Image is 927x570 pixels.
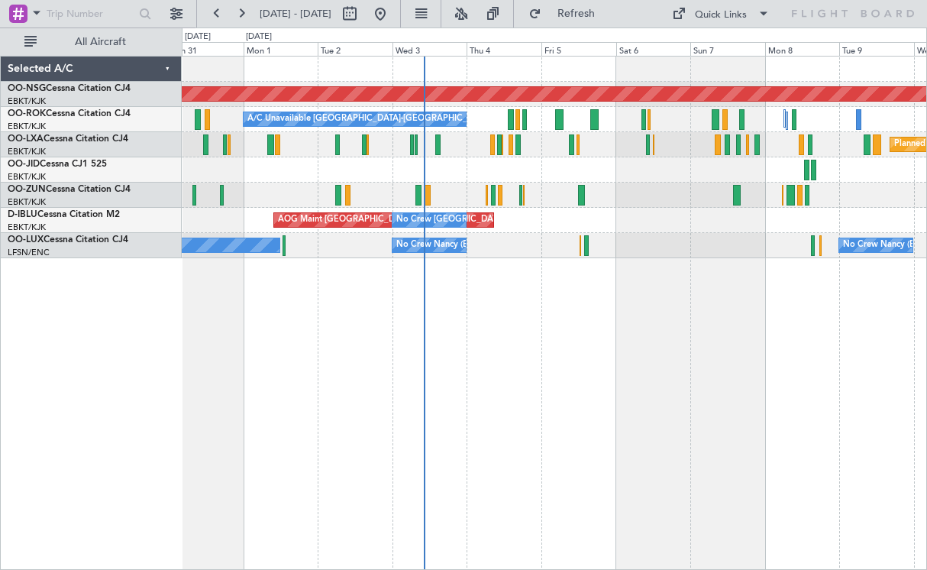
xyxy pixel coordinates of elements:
[664,2,777,26] button: Quick Links
[8,196,46,208] a: EBKT/KJK
[8,84,46,93] span: OO-NSG
[260,7,331,21] span: [DATE] - [DATE]
[8,210,37,219] span: D-IBLU
[8,109,46,118] span: OO-ROK
[8,185,131,194] a: OO-ZUNCessna Citation CJ4
[8,146,46,157] a: EBKT/KJK
[247,108,491,131] div: A/C Unavailable [GEOGRAPHIC_DATA]-[GEOGRAPHIC_DATA]
[47,2,134,25] input: Trip Number
[40,37,161,47] span: All Aircraft
[8,134,128,144] a: OO-LXACessna Citation CJ4
[8,235,128,245] a: OO-LUXCessna Citation CJ4
[8,134,44,144] span: OO-LXA
[244,42,318,56] div: Mon 1
[169,42,244,56] div: Sun 31
[8,96,46,107] a: EBKT/KJK
[396,209,652,232] div: No Crew [GEOGRAPHIC_DATA] ([GEOGRAPHIC_DATA] National)
[8,247,50,258] a: LFSN/ENC
[690,42,765,56] div: Sun 7
[278,209,543,232] div: AOG Maint [GEOGRAPHIC_DATA] ([GEOGRAPHIC_DATA] National)
[392,42,467,56] div: Wed 3
[8,222,46,233] a: EBKT/KJK
[695,8,747,23] div: Quick Links
[8,160,40,169] span: OO-JID
[8,210,120,219] a: D-IBLUCessna Citation M2
[8,171,46,183] a: EBKT/KJK
[522,2,613,26] button: Refresh
[8,121,46,132] a: EBKT/KJK
[839,42,914,56] div: Tue 9
[17,30,166,54] button: All Aircraft
[8,160,107,169] a: OO-JIDCessna CJ1 525
[185,31,211,44] div: [DATE]
[318,42,392,56] div: Tue 2
[467,42,541,56] div: Thu 4
[246,31,272,44] div: [DATE]
[8,185,46,194] span: OO-ZUN
[8,235,44,245] span: OO-LUX
[396,234,487,257] div: No Crew Nancy (Essey)
[765,42,840,56] div: Mon 8
[8,109,131,118] a: OO-ROKCessna Citation CJ4
[8,84,131,93] a: OO-NSGCessna Citation CJ4
[544,8,609,19] span: Refresh
[616,42,691,56] div: Sat 6
[541,42,616,56] div: Fri 5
